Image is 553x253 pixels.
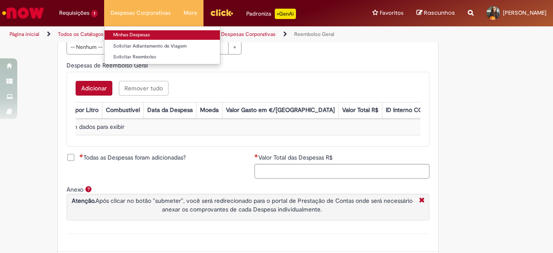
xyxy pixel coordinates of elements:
[254,154,258,157] span: Necessários
[417,196,427,205] i: Fechar More information Por anexo
[294,31,334,38] a: Reembolso Geral
[184,9,197,17] span: More
[221,31,276,38] a: Despesas Corporativas
[105,30,220,40] a: Minhas Despesas
[79,154,83,157] span: Necessários
[56,102,102,118] th: Valor por Litro
[69,196,415,214] p: Após clicar no botão "submeter", você será redirecionado para o portal de Prestação de Contas ond...
[67,186,83,193] label: Anexo
[10,31,39,38] a: Página inicial
[382,102,426,118] th: ID Interno CC
[111,9,171,17] span: Despesas Corporativas
[105,52,220,62] a: Solicitar Reembolso
[91,10,98,17] span: 1
[1,4,45,22] img: ServiceNow
[338,102,382,118] th: Valor Total R$
[6,26,362,42] ul: Trilhas de página
[76,81,112,96] button: Add a row for Despesas de Reembolso Geral
[83,186,94,192] span: Ajuda para Anexo
[67,61,149,69] span: Despesas de Reembolso Geral
[72,197,95,205] strong: Atenção.
[104,26,220,64] ul: Despesas Corporativas
[254,164,429,179] input: Valor Total das Despesas R$
[380,9,404,17] span: Favoritos
[59,9,89,17] span: Requisições
[79,153,186,162] span: Todas as Despesas foram adicionadas?
[424,9,455,17] span: Rascunhos
[503,9,547,16] span: [PERSON_NAME]
[70,40,224,54] span: -- Nenhum --
[222,102,338,118] th: Valor Gasto em €/[GEOGRAPHIC_DATA]
[210,6,233,19] img: click_logo_yellow_360x200.png
[105,42,220,51] a: Solicitar Adiantamento de Viagem
[196,102,222,118] th: Moeda
[246,9,296,19] div: Padroniza
[143,102,196,118] th: Data da Despesa
[58,31,104,38] a: Todos os Catálogos
[416,9,455,17] a: Rascunhos
[102,102,143,118] th: Combustível
[275,9,296,19] p: +GenAi
[258,154,334,161] span: Valor Total das Despesas R$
